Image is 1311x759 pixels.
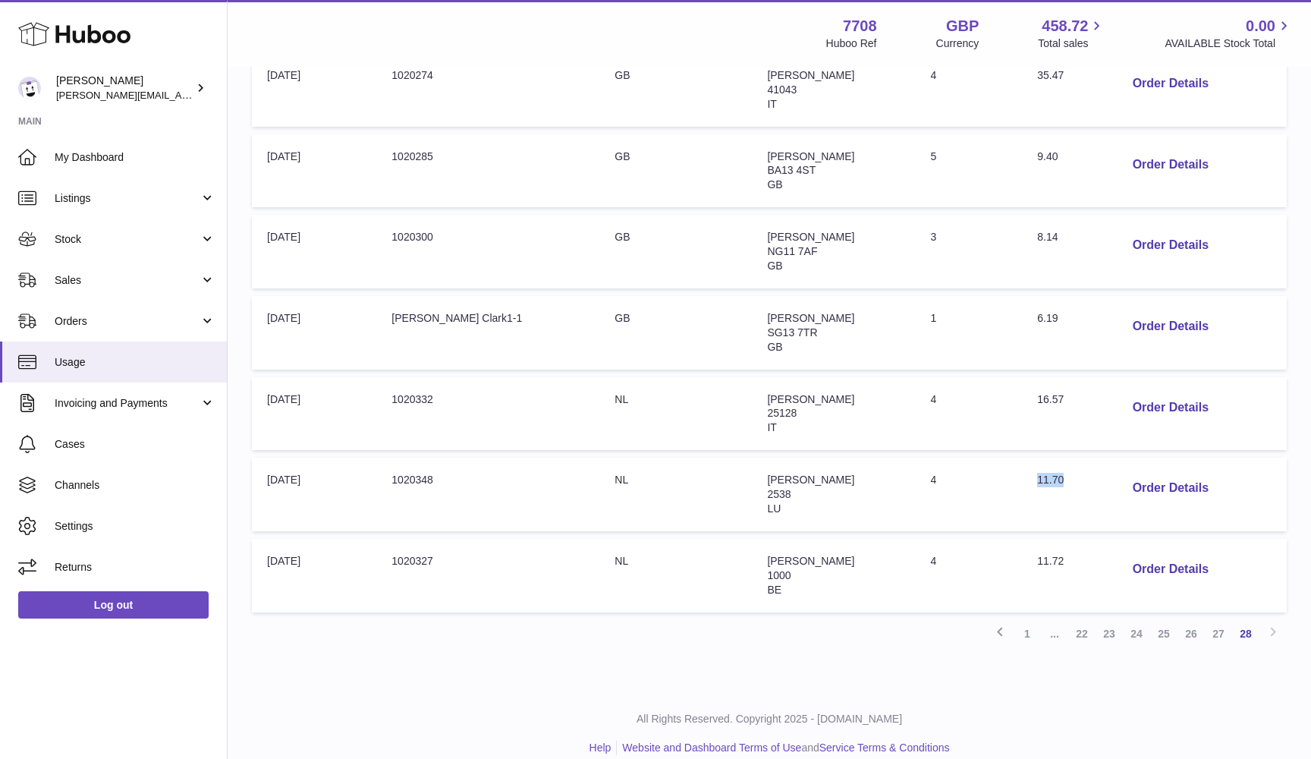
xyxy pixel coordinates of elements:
[767,231,854,243] span: [PERSON_NAME]
[599,53,752,127] td: GB
[55,314,200,329] span: Orders
[1150,620,1177,647] a: 25
[55,396,200,411] span: Invoicing and Payments
[767,474,854,486] span: [PERSON_NAME]
[1037,150,1058,162] span: 9.40
[916,539,1023,613] td: 4
[55,273,200,288] span: Sales
[599,377,752,451] td: NL
[252,458,376,531] td: [DATE]
[376,134,599,208] td: 1020285
[767,341,782,353] span: GB
[767,245,817,257] span: NG11 7AF
[916,458,1023,531] td: 4
[1232,620,1259,647] a: 28
[55,437,215,452] span: Cases
[1037,474,1064,486] span: 11.70
[56,89,304,101] span: [PERSON_NAME][EMAIL_ADDRESS][DOMAIN_NAME]
[1121,554,1221,585] button: Order Details
[376,215,599,288] td: 1020300
[826,36,877,51] div: Huboo Ref
[599,539,752,613] td: NL
[1037,231,1058,243] span: 8.14
[55,232,200,247] span: Stock
[1042,16,1088,36] span: 458.72
[252,134,376,208] td: [DATE]
[843,16,877,36] strong: 7708
[767,488,791,500] span: 2538
[916,215,1023,288] td: 3
[1014,620,1041,647] a: 1
[18,591,209,619] a: Log out
[1246,16,1275,36] span: 0.00
[55,519,215,534] span: Settings
[767,502,781,515] span: LU
[1037,393,1064,405] span: 16.57
[376,377,599,451] td: 1020332
[916,296,1023,370] td: 1
[599,296,752,370] td: GB
[1205,620,1232,647] a: 27
[767,83,797,96] span: 41043
[819,742,950,754] a: Service Terms & Conditions
[376,458,599,531] td: 1020348
[1177,620,1205,647] a: 26
[916,377,1023,451] td: 4
[599,215,752,288] td: GB
[1068,620,1096,647] a: 22
[767,178,782,191] span: GB
[589,742,611,754] a: Help
[767,555,854,567] span: [PERSON_NAME]
[1123,620,1150,647] a: 24
[55,478,215,493] span: Channels
[767,393,854,405] span: [PERSON_NAME]
[617,741,949,755] li: and
[252,215,376,288] td: [DATE]
[1041,620,1068,647] span: ...
[240,712,1299,726] p: All Rights Reserved. Copyright 2025 - [DOMAIN_NAME]
[252,539,376,613] td: [DATE]
[946,16,979,36] strong: GBP
[1121,68,1221,99] button: Order Details
[1038,36,1105,51] span: Total sales
[1121,392,1221,424] button: Order Details
[1038,16,1105,51] a: 458.72 Total sales
[767,312,854,324] span: [PERSON_NAME]
[55,191,200,206] span: Listings
[252,377,376,451] td: [DATE]
[767,407,797,419] span: 25128
[56,74,193,102] div: [PERSON_NAME]
[376,296,599,370] td: [PERSON_NAME] Clark1-1
[55,355,215,370] span: Usage
[767,150,854,162] span: [PERSON_NAME]
[1037,69,1064,81] span: 35.47
[599,134,752,208] td: GB
[376,539,599,613] td: 1020327
[767,584,781,596] span: BE
[1121,473,1221,504] button: Order Details
[1165,16,1293,51] a: 0.00 AVAILABLE Stock Total
[376,53,599,127] td: 1020274
[1121,311,1221,342] button: Order Details
[1096,620,1123,647] a: 23
[55,560,215,575] span: Returns
[767,421,776,433] span: IT
[936,36,979,51] div: Currency
[916,53,1023,127] td: 4
[55,150,215,165] span: My Dashboard
[1121,150,1221,181] button: Order Details
[767,164,816,176] span: BA13 4ST
[1037,555,1064,567] span: 11.72
[599,458,752,531] td: NL
[1037,312,1058,324] span: 6.19
[767,98,776,110] span: IT
[916,134,1023,208] td: 5
[18,77,41,99] img: victor@erbology.co
[252,53,376,127] td: [DATE]
[252,296,376,370] td: [DATE]
[767,326,817,339] span: SG13 7TR
[767,69,854,81] span: [PERSON_NAME]
[767,260,782,272] span: GB
[622,742,801,754] a: Website and Dashboard Terms of Use
[1165,36,1293,51] span: AVAILABLE Stock Total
